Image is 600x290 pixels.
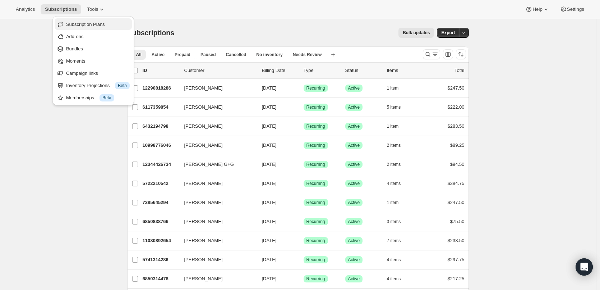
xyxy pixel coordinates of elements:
span: Recurring [306,104,325,110]
span: 2 items [387,162,401,167]
p: 6850314478 [143,275,179,282]
button: Settings [555,4,589,14]
span: All [136,52,142,58]
span: $297.75 [448,257,465,262]
span: $89.25 [450,142,465,148]
span: [DATE] [262,238,277,243]
div: IDCustomerBilling DateTypeStatusItemsTotal [143,67,465,74]
button: [PERSON_NAME] [180,82,252,94]
span: 4 items [387,257,401,263]
span: 3 items [387,219,401,225]
p: Billing Date [262,67,298,74]
span: Recurring [306,238,325,244]
div: Memberships [66,94,130,101]
div: Open Intercom Messenger [576,258,593,276]
span: Campaign links [66,71,98,76]
button: [PERSON_NAME] [180,273,252,285]
span: Active [348,123,360,129]
span: Recurring [306,181,325,186]
p: Total [454,67,464,74]
p: 12344426734 [143,161,179,168]
span: [PERSON_NAME] [184,85,223,92]
button: [PERSON_NAME] [180,121,252,132]
span: 4 items [387,181,401,186]
span: Recurring [306,276,325,282]
div: 10998776046[PERSON_NAME][DATE]SuccessRecurringSuccessActive2 items$89.25 [143,140,465,150]
button: [PERSON_NAME] [180,178,252,189]
p: 6850838766 [143,218,179,225]
span: Active [348,162,360,167]
button: Export [437,28,459,38]
button: [PERSON_NAME] [180,254,252,266]
span: [PERSON_NAME] [184,142,223,149]
div: 12290818286[PERSON_NAME][DATE]SuccessRecurringSuccessActive1 item$247.50 [143,83,465,93]
p: 12290818286 [143,85,179,92]
span: Recurring [306,85,325,91]
p: 6117359854 [143,104,179,111]
button: [PERSON_NAME] G+G [180,159,252,170]
button: Campaign links [55,67,132,79]
span: Beta [102,95,111,101]
button: 7 items [387,236,409,246]
div: 6850838766[PERSON_NAME][DATE]SuccessRecurringSuccessActive3 items$75.50 [143,217,465,227]
span: Tools [87,6,98,12]
p: ID [143,67,179,74]
span: $222.00 [448,104,465,110]
span: [PERSON_NAME] [184,256,223,263]
button: [PERSON_NAME] [180,140,252,151]
span: [DATE] [262,85,277,91]
span: $247.50 [448,85,465,91]
button: Analytics [11,4,39,14]
span: Active [348,257,360,263]
button: [PERSON_NAME] [180,216,252,227]
span: Active [348,219,360,225]
span: Recurring [306,219,325,225]
button: 4 items [387,178,409,189]
button: Create new view [327,50,339,60]
span: Bulk updates [403,30,430,36]
span: Active [348,104,360,110]
span: Active [348,238,360,244]
span: $75.50 [450,219,465,224]
span: Paused [200,52,216,58]
span: Active [348,181,360,186]
p: 6432194798 [143,123,179,130]
span: Analytics [16,6,35,12]
div: Type [304,67,340,74]
span: Help [532,6,542,12]
span: Subscription Plans [66,22,105,27]
p: 5722210542 [143,180,179,187]
div: 5741314286[PERSON_NAME][DATE]SuccessRecurringSuccessActive4 items$297.75 [143,255,465,265]
button: Bundles [55,43,132,54]
div: 6117359854[PERSON_NAME][DATE]SuccessRecurringSuccessActive5 items$222.00 [143,102,465,112]
span: [PERSON_NAME] [184,180,223,187]
span: [DATE] [262,257,277,262]
p: 10998776046 [143,142,179,149]
span: [PERSON_NAME] [184,237,223,244]
span: [DATE] [262,181,277,186]
span: 7 items [387,238,401,244]
button: 3 items [387,217,409,227]
span: [PERSON_NAME] [184,275,223,282]
span: Settings [567,6,584,12]
span: Subscriptions [45,6,77,12]
span: Moments [66,58,85,64]
span: Prepaid [175,52,190,58]
p: Status [345,67,381,74]
p: 7385645294 [143,199,179,206]
button: Tools [83,4,110,14]
span: [DATE] [262,219,277,224]
button: 2 items [387,159,409,169]
span: $217.25 [448,276,465,281]
span: 4 items [387,276,401,282]
span: 1 item [387,85,399,91]
button: Inventory Projections [55,80,132,91]
span: Active [348,200,360,205]
span: 2 items [387,142,401,148]
button: 1 item [387,121,407,131]
span: Beta [118,83,127,89]
button: Moments [55,55,132,67]
div: 12344426734[PERSON_NAME] G+G[DATE]SuccessRecurringSuccessActive2 items$94.50 [143,159,465,169]
button: Bulk updates [398,28,434,38]
span: $94.50 [450,162,465,167]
